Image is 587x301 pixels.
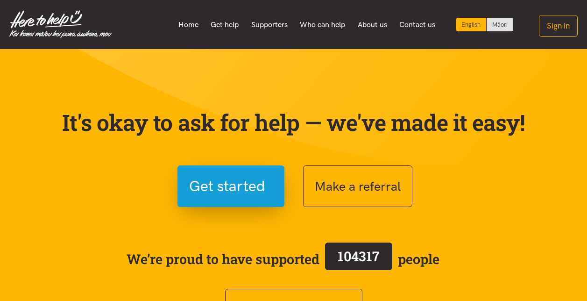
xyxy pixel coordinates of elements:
div: Current language [456,18,487,31]
p: It's okay to ask for help — we've made it easy! [60,109,527,136]
a: Supporters [245,15,294,35]
a: About us [352,15,394,35]
a: Home [172,15,205,35]
span: Get started [189,174,265,198]
img: Home [9,10,112,38]
a: Who can help [294,15,352,35]
button: Sign in [539,15,578,37]
button: Make a referral [303,165,412,207]
a: Switch to Te Reo Māori [487,18,513,31]
a: 104317 [319,241,398,277]
button: Get started [177,165,284,207]
span: We’re proud to have supported people [127,241,439,277]
div: Language toggle [456,18,514,31]
span: 104317 [338,247,380,265]
a: Contact us [393,15,442,35]
a: Get help [205,15,245,35]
